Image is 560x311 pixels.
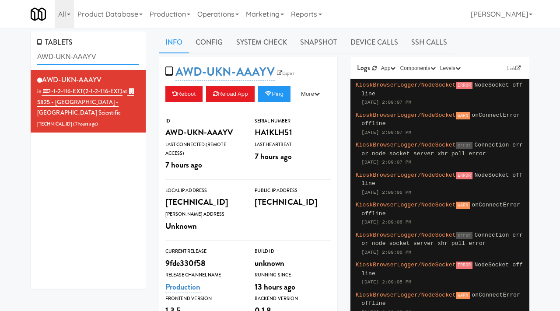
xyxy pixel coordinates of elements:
span: NodeSocket offline [361,262,523,277]
a: Esper [275,69,297,77]
button: Components [398,64,438,73]
button: Levels [438,64,463,73]
span: WARN [456,292,470,299]
div: Unknown [165,219,241,234]
span: [DATE] 2:09:07 PM [361,160,411,165]
div: ID [165,117,241,126]
span: onConnectError offline [361,202,520,217]
span: ERROR [456,262,473,269]
span: error [456,232,473,239]
img: Micromart [31,7,46,22]
span: [DATE] 2:09:06 PM [361,220,411,225]
span: KioskBrowserLogger/NodeSocket [356,142,456,148]
button: Ping [258,86,290,102]
div: [PERSON_NAME] Address [165,210,241,219]
a: 2-1-2-116-EXT(2-1-2-116-EXT) [42,87,122,96]
a: Production [165,281,201,293]
div: [TECHNICAL_ID] [255,195,331,210]
div: 9fde330f58 [165,256,241,271]
span: KioskBrowserLogger/NodeSocket [356,82,456,88]
a: SSH Calls [405,31,454,53]
button: App [379,64,398,73]
div: Public IP Address [255,186,331,195]
a: System Check [230,31,294,53]
div: Running Since [255,271,331,280]
span: error [456,142,473,149]
button: Reboot [165,86,203,102]
span: ERROR [456,82,473,89]
span: KioskBrowserLogger/NodeSocket [356,232,456,238]
span: KioskBrowserLogger/NodeSocket [356,112,456,119]
span: in [37,87,122,95]
div: Frontend Version [165,294,241,303]
div: AWD-UKN-AAAYV [165,125,241,140]
span: (2-1-2-116-EXT) [83,87,123,95]
a: Info [159,31,189,53]
div: Local IP Address [165,186,241,195]
div: Serial Number [255,117,331,126]
span: KioskBrowserLogger/NodeSocket [356,172,456,178]
input: Search tablets [37,49,139,65]
span: 7 hours ago [75,121,96,127]
a: Snapshot [294,31,344,53]
span: NodeSocket offline [361,82,523,97]
span: ERROR [456,172,473,179]
span: at [37,87,134,117]
span: AWD-UKN-AAAYV [42,75,101,85]
div: [TECHNICAL_ID] [165,195,241,210]
span: 13 hours ago [255,281,295,293]
span: 7 hours ago [255,150,292,162]
button: More [294,86,327,102]
div: HA1KLH51 [255,125,331,140]
span: WARN [456,202,470,209]
div: Build Id [255,247,331,256]
a: Device Calls [344,31,405,53]
span: WARN [456,112,470,119]
span: TABLETS [37,37,73,47]
div: Current Release [165,247,241,256]
span: [DATE] 2:09:07 PM [361,130,411,135]
div: Last Heartbeat [255,140,331,149]
div: unknown [255,256,331,271]
span: KioskBrowserLogger/NodeSocket [356,202,456,208]
a: AWD-UKN-AAAYV [175,63,275,80]
li: AWD-UKN-AAAYVin 2-1-2-116-EXT(2-1-2-116-EXT)at 5825 - [GEOGRAPHIC_DATA] - [GEOGRAPHIC_DATA] Scien... [31,70,146,133]
a: Link [504,64,523,73]
button: Reload App [206,86,255,102]
a: Config [189,31,230,53]
span: Connection error node socket server xhr poll error [361,142,523,157]
span: KioskBrowserLogger/NodeSocket [356,292,456,298]
div: Release Channel Name [165,271,241,280]
span: [DATE] 2:09:06 PM [361,190,411,195]
span: [TECHNICAL_ID] ( ) [37,121,98,127]
span: [DATE] 2:09:05 PM [361,280,411,285]
a: 5825 - [GEOGRAPHIC_DATA] - [GEOGRAPHIC_DATA] Scientific [37,87,134,117]
span: 7 hours ago [165,159,203,171]
span: Logs [357,63,370,73]
div: Last Connected (Remote Access) [165,140,241,157]
span: [DATE] 2:09:07 PM [361,100,411,105]
div: Backend Version [255,294,331,303]
span: KioskBrowserLogger/NodeSocket [356,262,456,268]
span: [DATE] 2:09:06 PM [361,250,411,255]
